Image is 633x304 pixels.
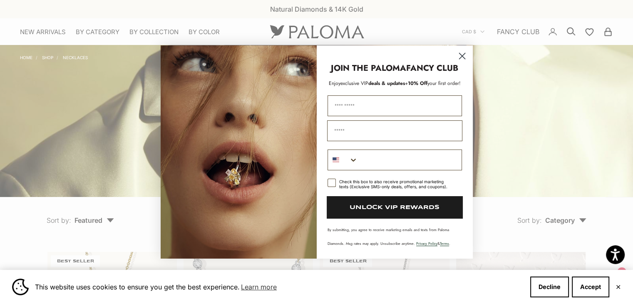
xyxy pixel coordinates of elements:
img: Loading... [161,45,317,259]
span: This website uses cookies to ensure you get the best experience. [35,281,524,293]
button: Accept [572,277,609,297]
button: Close dialog [455,49,469,63]
strong: JOIN THE PALOMA [331,62,406,74]
span: + your first order! [405,80,461,87]
button: Search Countries [328,150,358,170]
span: 10% Off [408,80,427,87]
input: First Name [328,95,462,116]
a: Privacy Policy [416,241,437,246]
span: Enjoy [329,80,340,87]
button: Decline [530,277,569,297]
span: deals & updates [340,80,405,87]
p: By submitting, you agree to receive marketing emails and texts from Paloma Diamonds. Msg rates ma... [328,227,462,246]
strong: FANCY CLUB [406,62,458,74]
div: Check this box to also receive promotional marketing texts (Exclusive SMS-only deals, offers, and... [339,179,452,189]
button: Close [616,284,621,289]
input: Email [327,120,462,141]
img: United States [333,157,339,163]
span: exclusive VIP [340,80,368,87]
a: Terms [440,241,449,246]
button: UNLOCK VIP REWARDS [327,196,463,219]
span: & . [416,241,450,246]
img: Cookie banner [12,279,29,295]
a: Learn more [240,281,278,293]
